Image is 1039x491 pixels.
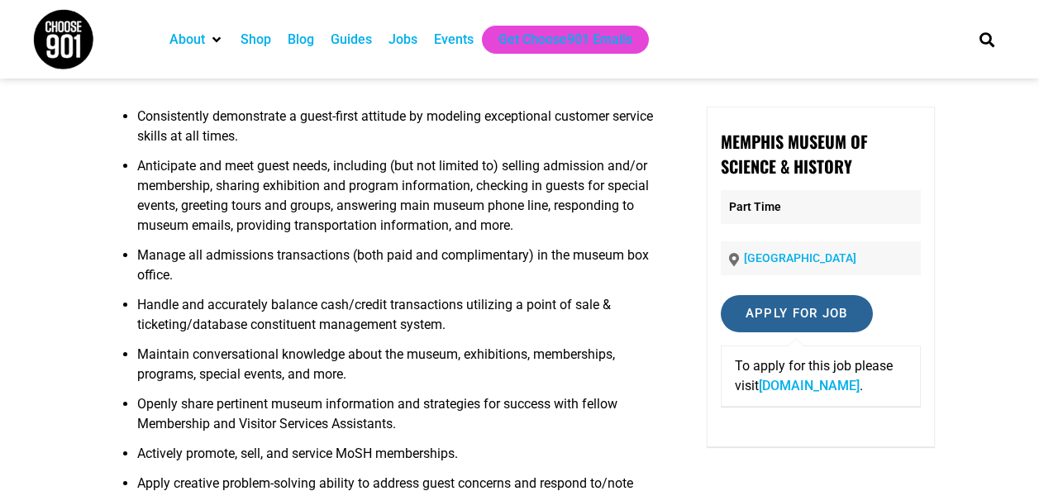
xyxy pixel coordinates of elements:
[137,245,665,295] li: Manage all admissions transactions (both paid and complimentary) in the museum box office.
[137,345,665,394] li: Maintain conversational knowledge about the museum, exhibitions, memberships, programs, special e...
[721,129,868,179] strong: Memphis Museum of Science & History
[137,156,665,245] li: Anticipate and meet guest needs, including (but not limited to) selling admission and/or membersh...
[161,26,232,54] div: About
[169,30,205,50] a: About
[388,30,417,50] a: Jobs
[137,444,665,474] li: Actively promote, sell, and service MoSH memberships.
[721,190,921,224] p: Part Time
[104,31,936,80] h1: Guest Services Assistant
[137,295,665,345] li: Handle and accurately balance cash/credit transactions utilizing a point of sale & ticketing/data...
[331,30,372,50] a: Guides
[137,394,665,444] li: Openly share pertinent museum information and strategies for success with fellow Membership and V...
[161,26,951,54] nav: Main nav
[434,30,474,50] a: Events
[735,356,907,396] p: To apply for this job please visit .
[721,295,873,332] input: Apply for job
[137,107,665,156] li: Consistently demonstrate a guest-first attitude by modeling exceptional customer service skills a...
[498,30,632,50] a: Get Choose901 Emails
[973,26,1000,53] div: Search
[759,378,860,393] a: [DOMAIN_NAME]
[744,251,856,265] a: [GEOGRAPHIC_DATA]
[241,30,271,50] a: Shop
[288,30,314,50] a: Blog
